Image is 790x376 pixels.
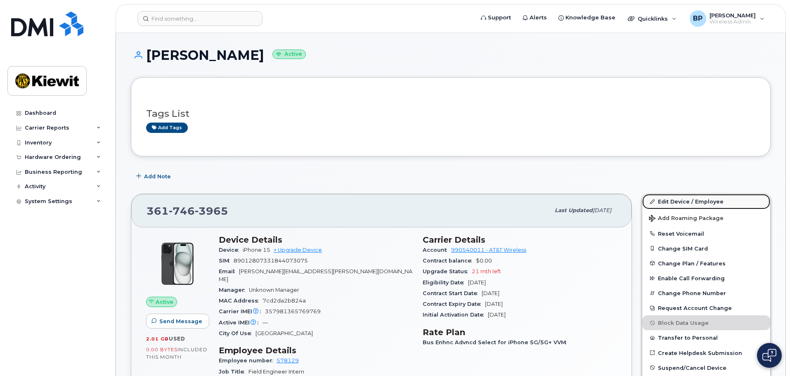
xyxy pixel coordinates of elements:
button: Reset Voicemail [642,226,770,241]
span: Suspend/Cancel Device [658,364,726,371]
span: Eligibility Date [423,279,468,286]
span: Active [156,298,173,306]
span: Initial Activation Date [423,312,488,318]
span: Contract balance [423,258,476,264]
a: + Upgrade Device [274,247,322,253]
h1: [PERSON_NAME] [131,48,771,62]
button: Transfer to Personal [642,330,770,345]
button: Block Data Usage [642,315,770,330]
span: Employee number [219,357,277,364]
span: 7cd2da2b824a [263,298,306,304]
span: included this month [146,346,208,360]
button: Enable Call Forwarding [642,271,770,286]
span: $0.00 [476,258,492,264]
span: [GEOGRAPHIC_DATA] [255,330,313,336]
span: Add Note [144,173,171,180]
button: Add Roaming Package [642,209,770,226]
span: Add Roaming Package [649,215,724,223]
span: Enable Call Forwarding [658,275,725,281]
span: SIM [219,258,234,264]
button: Change Plan / Features [642,256,770,271]
span: Account [423,247,451,253]
span: 3965 [195,205,228,217]
button: Change Phone Number [642,286,770,300]
span: Last updated [555,207,593,213]
span: [DATE] [482,290,499,296]
span: Carrier IMEI [219,308,265,315]
span: Active IMEI [219,319,263,326]
span: [DATE] [593,207,611,213]
span: Unknown Manager [249,287,299,293]
a: 990540011 - AT&T Wireless [451,247,526,253]
img: Open chat [762,349,776,362]
span: used [169,336,185,342]
span: City Of Use [219,330,255,336]
span: iPhone 15 [243,247,270,253]
span: [DATE] [485,301,503,307]
span: 357981365769769 [265,308,321,315]
a: 578129 [277,357,299,364]
button: Add Note [131,169,178,184]
span: Change Plan / Features [658,260,726,266]
h3: Employee Details [219,345,413,355]
span: [PERSON_NAME][EMAIL_ADDRESS][PERSON_NAME][DOMAIN_NAME] [219,268,412,282]
a: Create Helpdesk Submission [642,345,770,360]
span: Bus Enhnc Advncd Select for iPhone 5G/5G+ VVM [423,339,570,345]
span: Email [219,268,239,274]
span: Upgrade Status [423,268,472,274]
img: iPhone_15_Black.png [153,239,202,289]
span: Contract Start Date [423,290,482,296]
span: Field Engineer Intern [248,369,304,375]
span: Send Message [159,317,202,325]
a: Edit Device / Employee [642,194,770,209]
span: 89012807331844073075 [234,258,308,264]
span: Manager [219,287,249,293]
h3: Tags List [146,109,755,119]
span: — [263,319,268,326]
button: Suspend/Cancel Device [642,360,770,375]
span: 746 [169,205,195,217]
button: Change SIM Card [642,241,770,256]
span: Device [219,247,243,253]
h3: Carrier Details [423,235,617,245]
span: [DATE] [488,312,506,318]
span: 21 mth left [472,268,501,274]
h3: Device Details [219,235,413,245]
h3: Rate Plan [423,327,617,337]
button: Request Account Change [642,300,770,315]
span: 361 [147,205,228,217]
span: Job Title [219,369,248,375]
span: 0.00 Bytes [146,347,177,352]
a: Add tags [146,123,188,133]
small: Active [272,50,306,59]
button: Send Message [146,314,209,329]
span: MAC Address [219,298,263,304]
span: [DATE] [468,279,486,286]
span: Contract Expiry Date [423,301,485,307]
span: 2.01 GB [146,336,169,342]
